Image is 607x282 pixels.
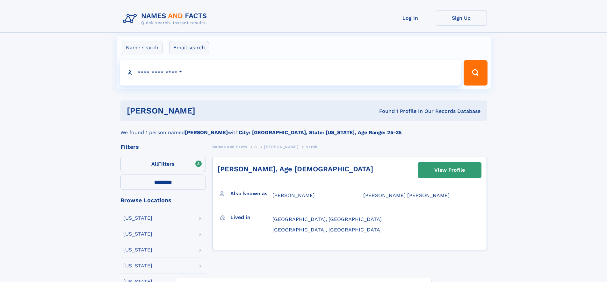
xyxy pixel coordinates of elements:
[120,121,487,136] div: We found 1 person named with .
[218,165,373,173] a: [PERSON_NAME], Age [DEMOGRAPHIC_DATA]
[385,10,436,26] a: Log In
[418,162,481,178] a: View Profile
[123,263,152,268] div: [US_STATE]
[272,216,382,222] span: [GEOGRAPHIC_DATA], [GEOGRAPHIC_DATA]
[264,143,298,151] a: [PERSON_NAME]
[287,108,481,115] div: Found 1 Profile In Our Records Database
[123,247,152,252] div: [US_STATE]
[120,10,212,27] img: Logo Names and Facts
[434,163,465,177] div: View Profile
[123,216,152,221] div: [US_STATE]
[123,231,152,237] div: [US_STATE]
[127,107,287,115] h1: [PERSON_NAME]
[120,157,206,172] label: Filters
[120,60,461,86] input: search input
[464,60,487,86] button: Search Button
[185,129,228,135] b: [PERSON_NAME]
[230,188,272,199] h3: Also known as
[436,10,487,26] a: Sign Up
[120,144,206,150] div: Filters
[151,161,158,167] span: All
[212,143,247,151] a: Names and Facts
[169,41,209,54] label: Email search
[122,41,163,54] label: Name search
[272,227,382,233] span: [GEOGRAPHIC_DATA], [GEOGRAPHIC_DATA]
[306,145,317,149] span: Harsh
[230,212,272,223] h3: Lived in
[254,143,257,151] a: S
[264,145,298,149] span: [PERSON_NAME]
[239,129,401,135] b: City: [GEOGRAPHIC_DATA], State: [US_STATE], Age Range: 25-35
[363,192,450,198] span: [PERSON_NAME] [PERSON_NAME]
[120,197,206,203] div: Browse Locations
[272,192,315,198] span: [PERSON_NAME]
[254,145,257,149] span: S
